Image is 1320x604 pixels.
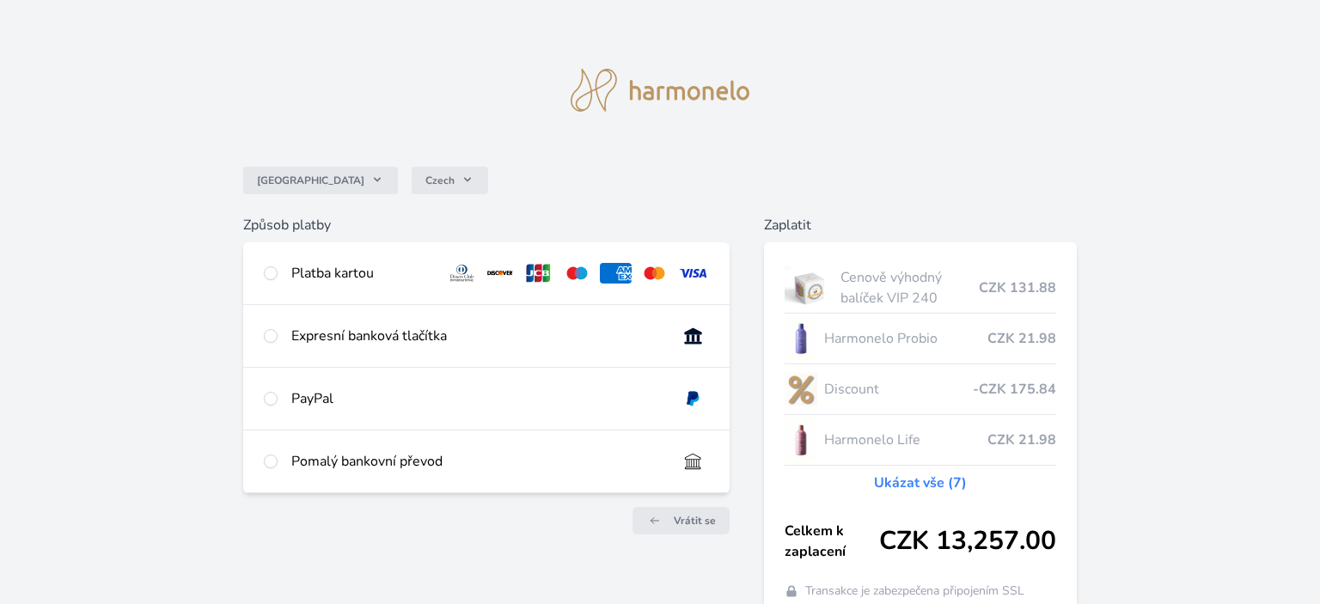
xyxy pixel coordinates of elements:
[425,174,455,187] span: Czech
[632,507,730,534] a: Vrátit se
[677,263,709,284] img: visa.svg
[785,317,817,360] img: CLEAN_PROBIO_se_stinem_x-lo.jpg
[840,267,979,308] span: Cenově výhodný balíček VIP 240
[979,278,1056,298] span: CZK 131.88
[824,379,973,400] span: Discount
[879,526,1056,557] span: CZK 13,257.00
[291,326,663,346] div: Expresní banková tlačítka
[639,263,670,284] img: mc.svg
[677,388,709,409] img: paypal.svg
[485,263,516,284] img: discover.svg
[987,328,1056,349] span: CZK 21.98
[257,174,364,187] span: [GEOGRAPHIC_DATA]
[446,263,478,284] img: diners.svg
[824,430,987,450] span: Harmonelo Life
[243,215,730,235] h6: Způsob platby
[600,263,632,284] img: amex.svg
[291,388,663,409] div: PayPal
[785,521,879,562] span: Celkem k zaplacení
[987,430,1056,450] span: CZK 21.98
[522,263,554,284] img: jcb.svg
[412,167,488,194] button: Czech
[243,167,398,194] button: [GEOGRAPHIC_DATA]
[291,451,663,472] div: Pomalý bankovní převod
[561,263,593,284] img: maestro.svg
[973,379,1056,400] span: -CZK 175.84
[785,418,817,461] img: CLEAN_LIFE_se_stinem_x-lo.jpg
[674,514,716,528] span: Vrátit se
[785,266,834,309] img: vip.jpg
[677,326,709,346] img: onlineBanking_CZ.svg
[874,473,967,493] a: Ukázat vše (7)
[805,583,1024,600] span: Transakce je zabezpečena připojením SSL
[824,328,987,349] span: Harmonelo Probio
[764,215,1077,235] h6: Zaplatit
[291,263,432,284] div: Platba kartou
[677,451,709,472] img: bankTransfer_IBAN.svg
[571,69,749,112] img: logo.svg
[785,368,817,411] img: discount-lo.png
